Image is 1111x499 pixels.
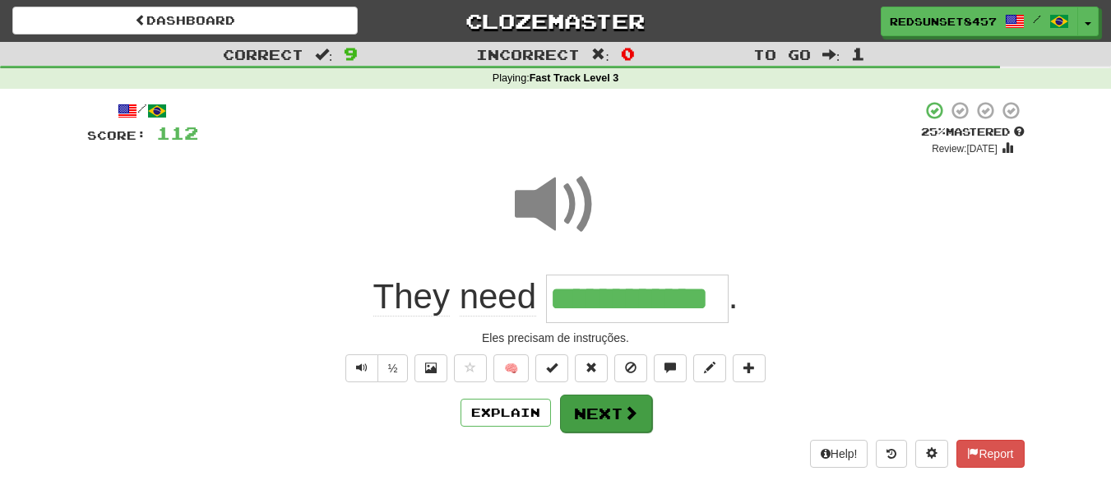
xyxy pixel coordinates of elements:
[461,399,551,427] button: Explain
[881,7,1078,36] a: RedSunset8457 /
[614,354,647,382] button: Ignore sentence (alt+i)
[12,7,358,35] a: Dashboard
[414,354,447,382] button: Show image (alt+x)
[560,395,652,432] button: Next
[344,44,358,63] span: 9
[493,354,529,382] button: 🧠
[753,46,811,62] span: To go
[932,143,998,155] small: Review: [DATE]
[156,122,198,143] span: 112
[822,48,840,62] span: :
[87,128,146,142] span: Score:
[733,354,766,382] button: Add to collection (alt+a)
[729,277,738,316] span: .
[373,277,450,316] span: They
[654,354,687,382] button: Discuss sentence (alt+u)
[591,48,609,62] span: :
[621,44,635,63] span: 0
[921,125,1025,140] div: Mastered
[476,46,580,62] span: Incorrect
[575,354,608,382] button: Reset to 0% Mastered (alt+r)
[890,14,997,29] span: RedSunset8457
[810,440,868,468] button: Help!
[1033,13,1041,25] span: /
[921,125,946,138] span: 25 %
[377,354,409,382] button: ½
[530,72,619,84] strong: Fast Track Level 3
[454,354,487,382] button: Favorite sentence (alt+f)
[535,354,568,382] button: Set this sentence to 100% Mastered (alt+m)
[851,44,865,63] span: 1
[876,440,907,468] button: Round history (alt+y)
[223,46,303,62] span: Correct
[460,277,536,316] span: need
[87,100,198,121] div: /
[693,354,726,382] button: Edit sentence (alt+d)
[87,330,1025,346] div: Eles precisam de instruções.
[956,440,1024,468] button: Report
[342,354,409,382] div: Text-to-speech controls
[315,48,333,62] span: :
[345,354,378,382] button: Play sentence audio (ctl+space)
[382,7,728,35] a: Clozemaster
